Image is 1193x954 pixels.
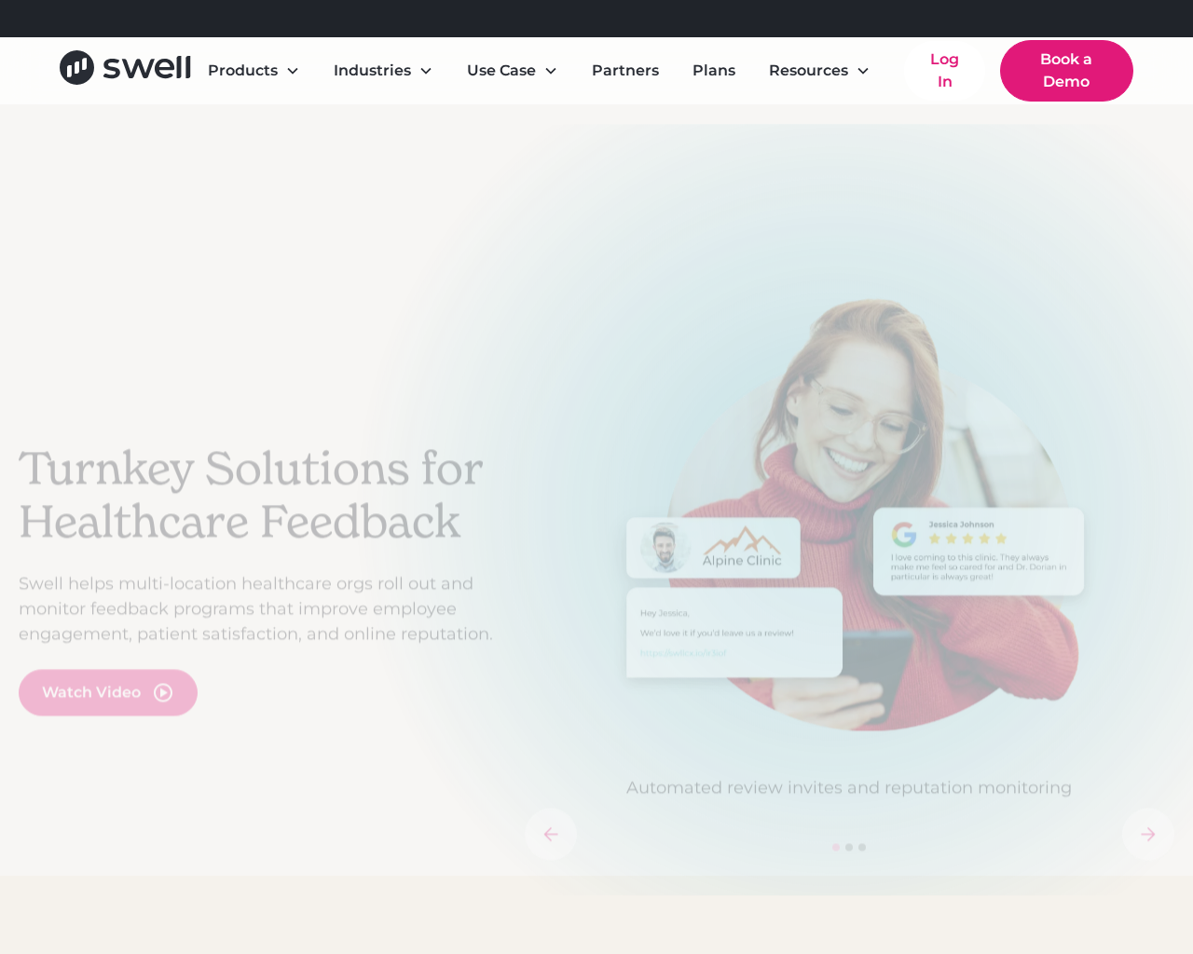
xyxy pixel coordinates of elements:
div: Resources [754,52,885,89]
div: Use Case [467,60,536,82]
p: Swell helps multi-location healthcare orgs roll out and monitor feedback programs that improve em... [19,571,506,647]
div: previous slide [525,808,577,860]
div: carousel [525,298,1174,861]
div: Products [208,60,278,82]
div: Industries [319,52,448,89]
a: Partners [577,52,674,89]
div: Industries [334,60,411,82]
a: Plans [678,52,750,89]
div: Show slide 3 of 3 [858,843,866,851]
div: Use Case [452,52,573,89]
div: Watch Video [42,681,141,703]
a: open lightbox [19,669,198,715]
div: Resources [769,60,848,82]
div: Products [193,52,315,89]
a: home [60,50,193,92]
div: next slide [1122,808,1174,860]
div: Show slide 2 of 3 [845,843,853,851]
div: Show slide 1 of 3 [832,843,840,851]
a: Log In [904,41,985,101]
h2: Turnkey Solutions for Healthcare Feedback [19,442,506,549]
a: Book a Demo [1000,40,1133,102]
p: Automated review invites and reputation monitoring [525,775,1174,800]
div: 1 of 3 [525,298,1174,801]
